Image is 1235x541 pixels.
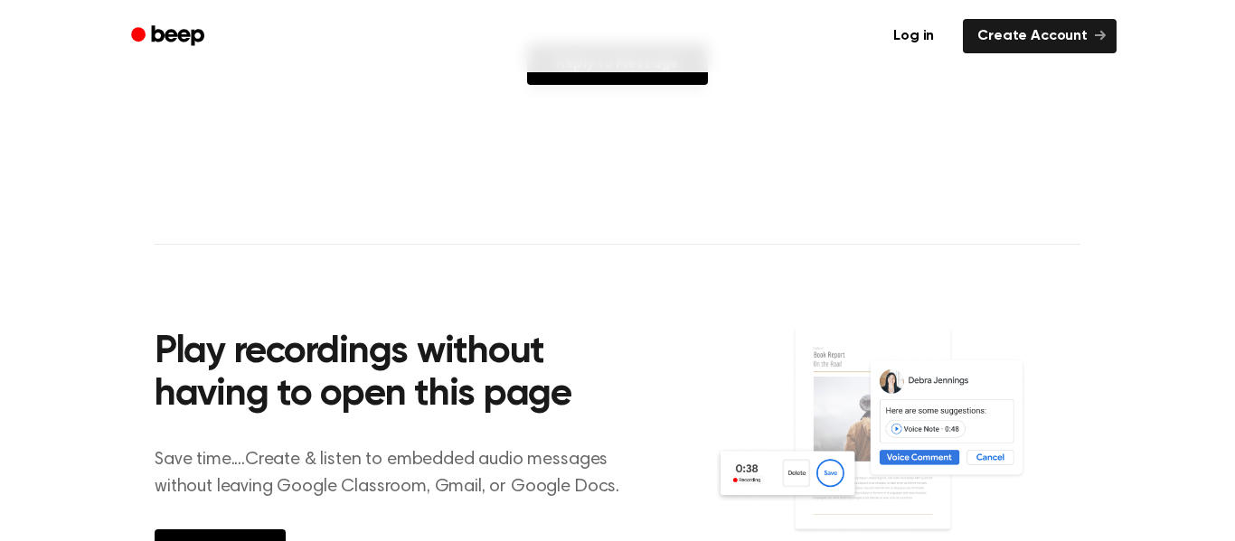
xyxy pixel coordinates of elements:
a: Create Account [963,19,1117,53]
a: Log in [875,15,952,57]
h2: Play recordings without having to open this page [155,331,642,417]
a: Beep [118,19,221,54]
p: Save time....Create & listen to embedded audio messages without leaving Google Classroom, Gmail, ... [155,446,642,500]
